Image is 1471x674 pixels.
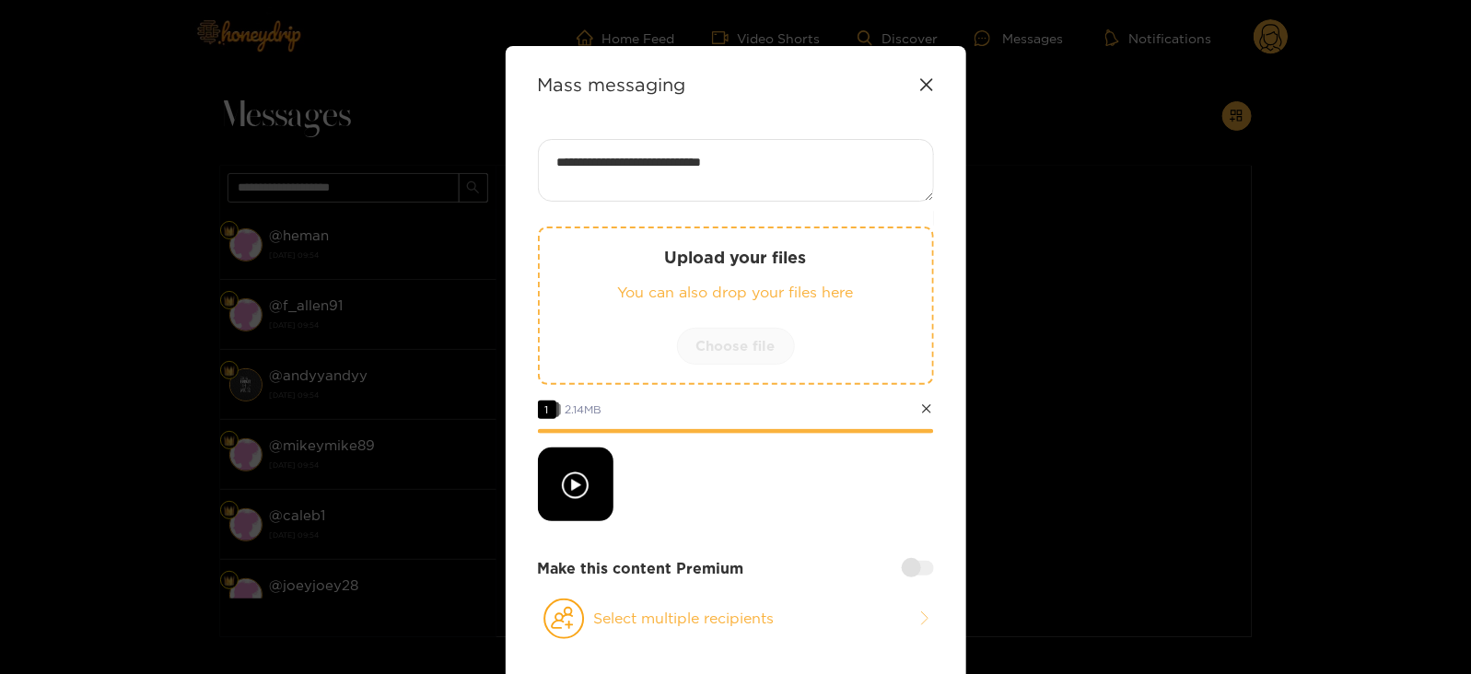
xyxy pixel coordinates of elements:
strong: Mass messaging [538,74,686,95]
button: Select multiple recipients [538,598,934,640]
p: You can also drop your files here [577,282,895,303]
span: 2.14 MB [566,403,602,415]
strong: Make this content Premium [538,558,744,579]
span: 1 [538,401,556,419]
button: Choose file [677,328,795,365]
p: Upload your files [577,247,895,268]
